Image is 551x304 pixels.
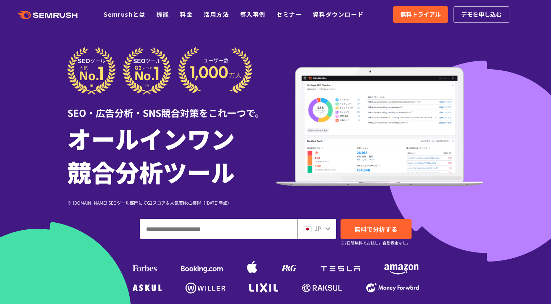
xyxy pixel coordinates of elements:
input: ドメイン、キーワードまたはURLを入力してください [140,219,297,239]
a: 機能 [156,10,169,19]
div: SEO・広告分析・SNS競合対策をこれ一つで。 [67,95,276,120]
a: 無料トライアル [393,6,448,23]
a: 導入事例 [240,10,266,19]
a: 無料で分析する [341,219,412,239]
a: Semrushとは [104,10,145,19]
a: 資料ダウンロード [313,10,364,19]
span: JP [314,224,321,233]
a: セミナー [276,10,302,19]
span: 無料で分析する [354,225,397,234]
span: 無料トライアル [400,10,441,19]
a: 活用方法 [204,10,229,19]
span: デモを申し込む [461,10,502,19]
a: 料金 [180,10,193,19]
h1: オールインワン 競合分析ツール [67,122,276,188]
small: ※7日間無料でお試し。自動課金なし。 [341,239,410,246]
div: ※ [DOMAIN_NAME] SEOツール部門にてG2スコア＆人気度No.1獲得（[DATE]時点） [67,199,276,206]
a: デモを申し込む [454,6,509,23]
